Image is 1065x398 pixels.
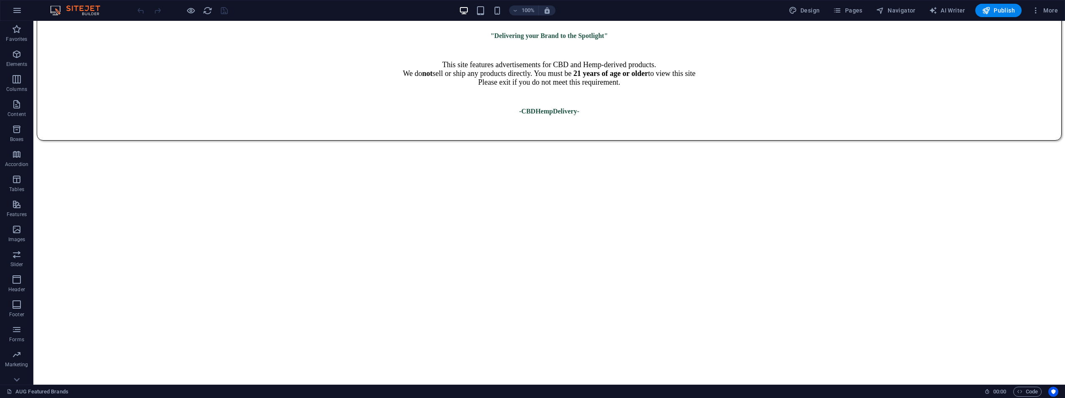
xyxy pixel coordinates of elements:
[9,336,24,343] p: Forms
[186,5,196,15] button: Click here to leave preview mode and continue editing
[9,311,24,318] p: Footer
[833,6,862,15] span: Pages
[1048,387,1058,397] button: Usercentrics
[6,86,27,93] p: Columns
[5,361,28,368] p: Marketing
[1017,387,1038,397] span: Code
[984,387,1007,397] h6: Session time
[48,5,111,15] img: Editor Logo
[830,4,866,17] button: Pages
[876,6,916,15] span: Navigator
[5,161,28,168] p: Accordion
[522,5,535,15] h6: 100%
[785,4,823,17] div: Design (Ctrl+Alt+Y)
[7,387,68,397] a: Click to cancel selection. Double-click to open Pages
[993,387,1006,397] span: 00 00
[785,4,823,17] button: Design
[982,6,1015,15] span: Publish
[789,6,820,15] span: Design
[203,6,212,15] i: Reload page
[873,4,919,17] button: Navigator
[9,186,24,193] p: Tables
[6,36,27,43] p: Favorites
[8,111,26,118] p: Content
[999,388,1000,395] span: :
[202,5,212,15] button: reload
[7,211,27,218] p: Features
[10,136,24,143] p: Boxes
[929,6,965,15] span: AI Writer
[975,4,1022,17] button: Publish
[8,236,25,243] p: Images
[6,61,28,68] p: Elements
[926,4,969,17] button: AI Writer
[1028,4,1061,17] button: More
[543,7,551,14] i: On resize automatically adjust zoom level to fit chosen device.
[509,5,539,15] button: 100%
[8,286,25,293] p: Header
[10,261,23,268] p: Slider
[1032,6,1058,15] span: More
[1013,387,1042,397] button: Code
